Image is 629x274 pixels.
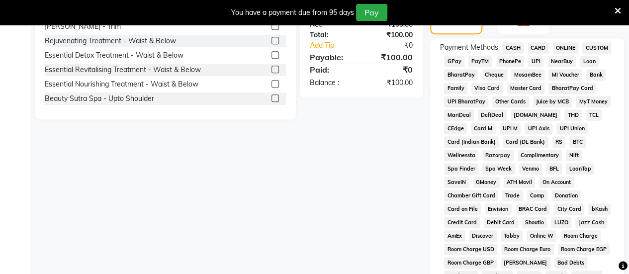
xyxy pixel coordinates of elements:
[580,56,599,67] span: Loan
[361,64,420,76] div: ₹0
[45,65,201,75] div: Essential Revitalising Treatment - Waist & Below
[361,51,420,63] div: ₹100.00
[302,40,371,51] a: Add Tip
[586,69,606,81] span: Bank
[528,56,543,67] span: UPI
[522,217,547,228] span: Shoutlo
[552,136,566,148] span: RS
[504,177,536,188] span: ATH Movil
[527,230,556,242] span: Online W
[302,30,361,40] div: Total:
[501,257,550,269] span: [PERSON_NAME]
[539,177,574,188] span: On Account
[507,83,545,94] span: Master Card
[444,230,465,242] span: AmEx
[444,109,474,121] span: MariDeal
[444,123,467,134] span: CEdge
[566,163,594,175] span: LoanTap
[547,56,576,67] span: NearBuy
[484,217,518,228] span: Debit Card
[45,50,183,61] div: Essential Detox Treatment - Waist & Below
[440,42,498,53] span: Payment Methods
[551,190,581,201] span: Donation
[444,257,497,269] span: Room Charge GBP
[554,203,584,215] span: City Card
[501,230,523,242] span: Tabby
[444,190,498,201] span: Chamber Gift Card
[501,244,554,255] span: Room Charge Euro
[525,123,552,134] span: UPI Axis
[528,42,549,54] span: CARD
[356,4,387,21] button: Pay
[576,96,611,107] span: MyT Money
[444,56,464,67] span: GPay
[302,78,361,88] div: Balance :
[471,83,503,94] span: Visa Card
[371,40,420,51] div: ₹0
[569,136,586,148] span: BTC
[231,7,354,18] div: You have a payment due from 95 days
[444,203,481,215] span: Card on File
[566,150,582,161] span: Nift
[492,96,529,107] span: Other Cards
[564,109,582,121] span: THD
[302,51,361,63] div: Payable:
[482,150,514,161] span: Razorpay
[518,150,562,161] span: Complimentary
[444,163,478,175] span: Spa Finder
[588,203,611,215] span: bKash
[485,203,512,215] span: Envision
[516,203,550,215] span: BRAC Card
[482,163,515,175] span: Spa Week
[554,257,588,269] span: Bad Debts
[553,42,579,54] span: ONLINE
[468,56,492,67] span: PayTM
[586,109,602,121] span: TCL
[496,56,525,67] span: PhonePe
[469,230,497,242] span: Discover
[503,136,548,148] span: Card (DL Bank)
[444,69,478,81] span: BharatPay
[582,42,611,54] span: CUSTOM
[473,177,500,188] span: GMoney
[444,244,497,255] span: Room Charge USD
[482,69,507,81] span: Cheque
[45,36,176,46] div: Rejuvenating Treatment - Waist & Below
[502,190,523,201] span: Trade
[471,123,496,134] span: Card M
[361,30,420,40] div: ₹100.00
[502,42,524,54] span: CASH
[500,123,521,134] span: UPI M
[45,21,121,32] div: [PERSON_NAME] - Trim
[556,123,588,134] span: UPI Union
[546,163,562,175] span: BFL
[548,69,582,81] span: MI Voucher
[444,177,469,188] span: SaveIN
[45,79,198,90] div: Essential Nourishing Treatment - Waist & Below
[361,78,420,88] div: ₹100.00
[444,217,480,228] span: Credit Card
[527,190,548,201] span: Comp
[444,136,499,148] span: Card (Indian Bank)
[511,109,561,121] span: [DOMAIN_NAME]
[548,83,596,94] span: BharatPay Card
[444,83,467,94] span: Family
[519,163,542,175] span: Venmo
[511,69,545,81] span: MosamBee
[478,109,507,121] span: DefiDeal
[45,93,154,104] div: Beauty Sutra Spa - Upto Shoulder
[575,217,607,228] span: Jazz Cash
[444,96,488,107] span: UPI BharatPay
[533,96,572,107] span: Juice by MCB
[558,244,610,255] span: Room Charge EGP
[444,150,478,161] span: Wellnessta
[551,217,571,228] span: LUZO
[302,64,361,76] div: Paid:
[560,230,601,242] span: Room Charge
